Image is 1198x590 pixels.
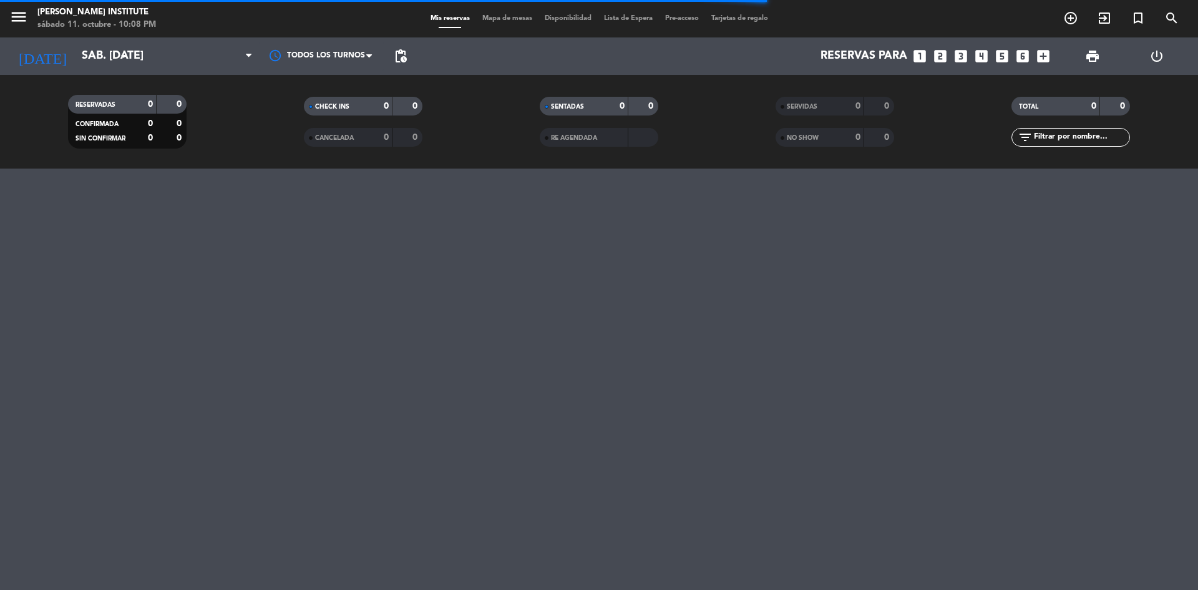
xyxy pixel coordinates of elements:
[787,104,817,110] span: SERVIDAS
[855,133,860,142] strong: 0
[476,15,538,22] span: Mapa de mesas
[75,102,115,108] span: RESERVADAS
[1019,104,1038,110] span: TOTAL
[37,19,156,31] div: sábado 11. octubre - 10:08 PM
[9,7,28,31] button: menu
[884,102,892,111] strong: 0
[412,102,420,111] strong: 0
[821,50,907,62] span: Reservas para
[973,48,990,64] i: looks_4
[148,134,153,142] strong: 0
[148,100,153,109] strong: 0
[9,7,28,26] i: menu
[1018,130,1033,145] i: filter_list
[1015,48,1031,64] i: looks_6
[1097,11,1112,26] i: exit_to_app
[787,135,819,141] span: NO SHOW
[1035,48,1051,64] i: add_box
[994,48,1010,64] i: looks_5
[1120,102,1127,111] strong: 0
[1063,11,1078,26] i: add_circle_outline
[932,48,948,64] i: looks_two
[1091,102,1096,111] strong: 0
[393,49,408,64] span: pending_actions
[177,100,184,109] strong: 0
[1085,49,1100,64] span: print
[598,15,659,22] span: Lista de Espera
[75,121,119,127] span: CONFIRMADA
[884,133,892,142] strong: 0
[37,6,156,19] div: [PERSON_NAME] Institute
[1131,11,1146,26] i: turned_in_not
[384,133,389,142] strong: 0
[315,135,354,141] span: CANCELADA
[912,48,928,64] i: looks_one
[1164,11,1179,26] i: search
[177,134,184,142] strong: 0
[75,135,125,142] span: SIN CONFIRMAR
[424,15,476,22] span: Mis reservas
[953,48,969,64] i: looks_3
[659,15,705,22] span: Pre-acceso
[538,15,598,22] span: Disponibilidad
[9,42,75,70] i: [DATE]
[1149,49,1164,64] i: power_settings_new
[620,102,625,111] strong: 0
[705,15,774,22] span: Tarjetas de regalo
[315,104,349,110] span: CHECK INS
[1033,130,1129,144] input: Filtrar por nombre...
[384,102,389,111] strong: 0
[1124,37,1189,75] div: LOG OUT
[412,133,420,142] strong: 0
[551,104,584,110] span: SENTADAS
[116,49,131,64] i: arrow_drop_down
[148,119,153,128] strong: 0
[648,102,656,111] strong: 0
[855,102,860,111] strong: 0
[551,135,597,141] span: RE AGENDADA
[177,119,184,128] strong: 0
